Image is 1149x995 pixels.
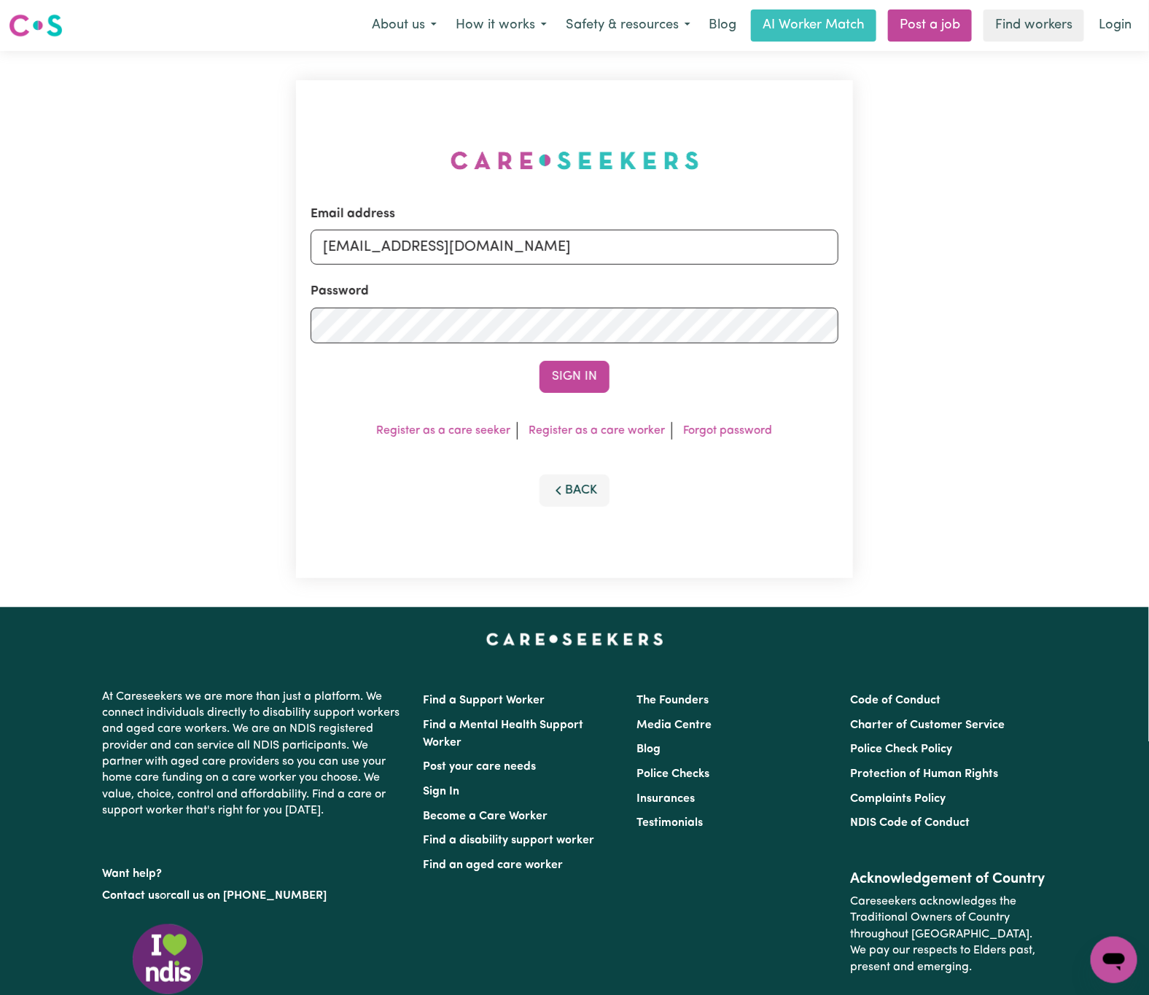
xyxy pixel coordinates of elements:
[9,9,63,42] a: Careseekers logo
[636,744,661,755] a: Blog
[102,860,405,882] p: Want help?
[423,859,563,871] a: Find an aged care worker
[423,761,536,773] a: Post your care needs
[851,817,970,829] a: NDIS Code of Conduct
[362,10,446,41] button: About us
[851,768,999,780] a: Protection of Human Rights
[684,425,773,437] a: Forgot password
[377,425,511,437] a: Register as a care seeker
[851,719,1005,731] a: Charter of Customer Service
[102,882,405,910] p: or
[486,633,663,645] a: Careseekers home page
[102,890,160,902] a: Contact us
[556,10,700,41] button: Safety & resources
[423,695,545,706] a: Find a Support Worker
[9,12,63,39] img: Careseekers logo
[636,817,703,829] a: Testimonials
[529,425,666,437] a: Register as a care worker
[636,793,695,805] a: Insurances
[102,683,405,825] p: At Careseekers we are more than just a platform. We connect individuals directly to disability su...
[851,793,946,805] a: Complaints Policy
[1090,9,1140,42] a: Login
[423,719,583,749] a: Find a Mental Health Support Worker
[888,9,972,42] a: Post a job
[1091,937,1137,983] iframe: Button to launch messaging window
[636,695,709,706] a: The Founders
[540,361,609,393] button: Sign In
[851,744,953,755] a: Police Check Policy
[540,475,609,507] button: Back
[636,719,712,731] a: Media Centre
[984,9,1084,42] a: Find workers
[751,9,876,42] a: AI Worker Match
[423,786,459,797] a: Sign In
[311,205,395,224] label: Email address
[311,230,838,265] input: Email address
[851,695,941,706] a: Code of Conduct
[851,888,1047,981] p: Careseekers acknowledges the Traditional Owners of Country throughout [GEOGRAPHIC_DATA]. We pay o...
[171,890,327,902] a: call us on [PHONE_NUMBER]
[423,835,594,846] a: Find a disability support worker
[700,9,745,42] a: Blog
[423,811,548,822] a: Become a Care Worker
[851,870,1047,888] h2: Acknowledgement of Country
[636,768,709,780] a: Police Checks
[446,10,556,41] button: How it works
[311,282,369,301] label: Password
